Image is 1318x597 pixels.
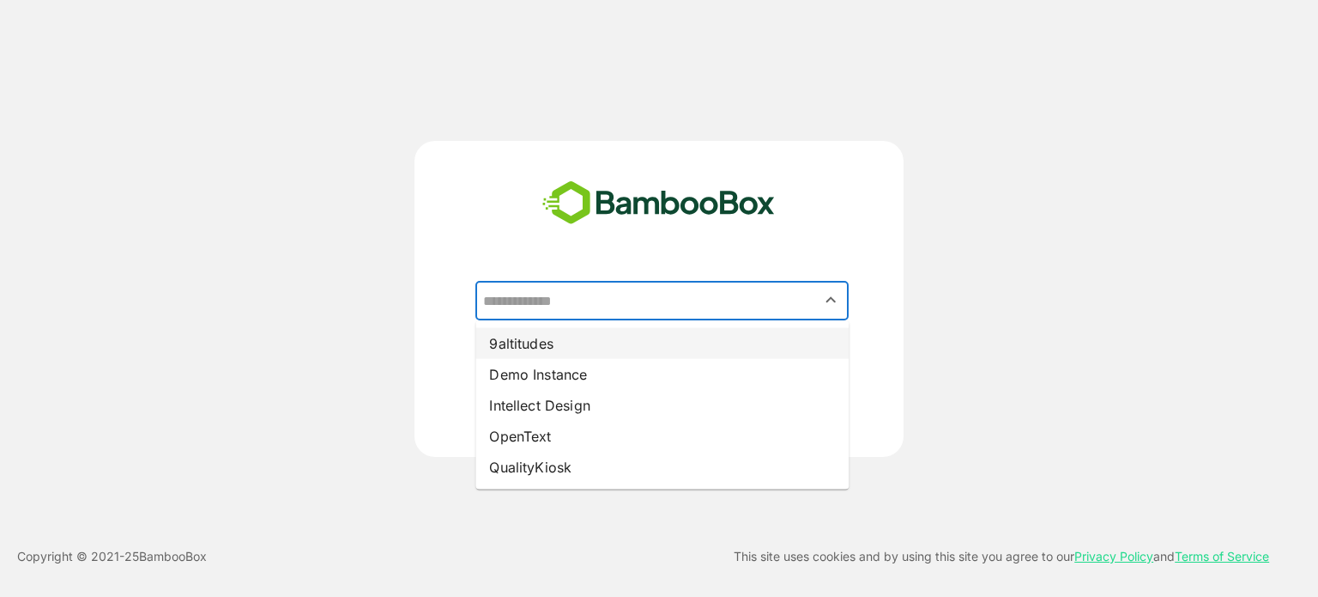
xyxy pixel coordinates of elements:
[475,421,849,452] li: OpenText
[475,328,849,359] li: 9altitudes
[475,390,849,421] li: Intellect Design
[1074,549,1153,563] a: Privacy Policy
[734,546,1269,567] p: This site uses cookies and by using this site you agree to our and
[475,359,849,390] li: Demo Instance
[819,289,843,312] button: Close
[533,175,784,232] img: bamboobox
[475,452,849,483] li: QualityKiosk
[1175,549,1269,563] a: Terms of Service
[17,546,207,567] p: Copyright © 2021- 25 BambooBox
